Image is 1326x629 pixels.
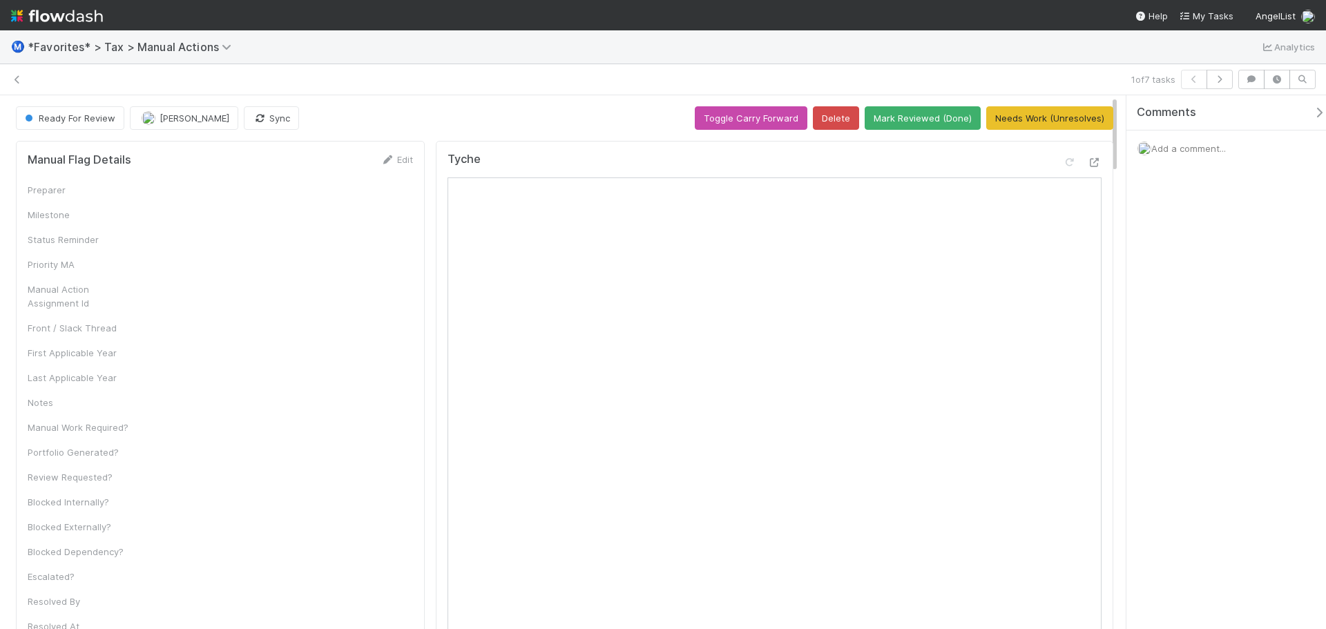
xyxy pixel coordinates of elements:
[28,258,131,271] div: Priority MA
[28,153,131,167] h5: Manual Flag Details
[130,106,238,130] button: [PERSON_NAME]
[813,106,859,130] button: Delete
[1301,10,1315,23] img: avatar_cfa6ccaa-c7d9-46b3-b608-2ec56ecf97ad.png
[1131,72,1175,86] span: 1 of 7 tasks
[11,4,103,28] img: logo-inverted-e16ddd16eac7371096b0.svg
[28,321,131,335] div: Front / Slack Thread
[28,570,131,583] div: Escalated?
[1179,10,1233,21] span: My Tasks
[28,371,131,385] div: Last Applicable Year
[160,113,229,124] span: [PERSON_NAME]
[28,396,131,409] div: Notes
[28,183,131,197] div: Preparer
[1260,39,1315,55] a: Analytics
[28,208,131,222] div: Milestone
[28,420,131,434] div: Manual Work Required?
[28,470,131,484] div: Review Requested?
[244,106,299,130] button: Sync
[1137,142,1151,155] img: avatar_cfa6ccaa-c7d9-46b3-b608-2ec56ecf97ad.png
[448,153,481,166] h5: Tyche
[142,111,155,125] img: avatar_711f55b7-5a46-40da-996f-bc93b6b86381.png
[381,154,413,165] a: Edit
[28,40,238,54] span: *Favorites* > Tax > Manual Actions
[1256,10,1296,21] span: AngelList
[28,346,131,360] div: First Applicable Year
[1135,9,1168,23] div: Help
[986,106,1113,130] button: Needs Work (Unresolves)
[28,282,131,310] div: Manual Action Assignment Id
[28,545,131,559] div: Blocked Dependency?
[865,106,981,130] button: Mark Reviewed (Done)
[695,106,807,130] button: Toggle Carry Forward
[28,445,131,459] div: Portfolio Generated?
[28,233,131,246] div: Status Reminder
[1151,143,1226,154] span: Add a comment...
[1137,106,1196,119] span: Comments
[28,520,131,534] div: Blocked Externally?
[1179,9,1233,23] a: My Tasks
[28,495,131,509] div: Blocked Internally?
[28,594,131,608] div: Resolved By
[11,41,25,52] span: Ⓜ️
